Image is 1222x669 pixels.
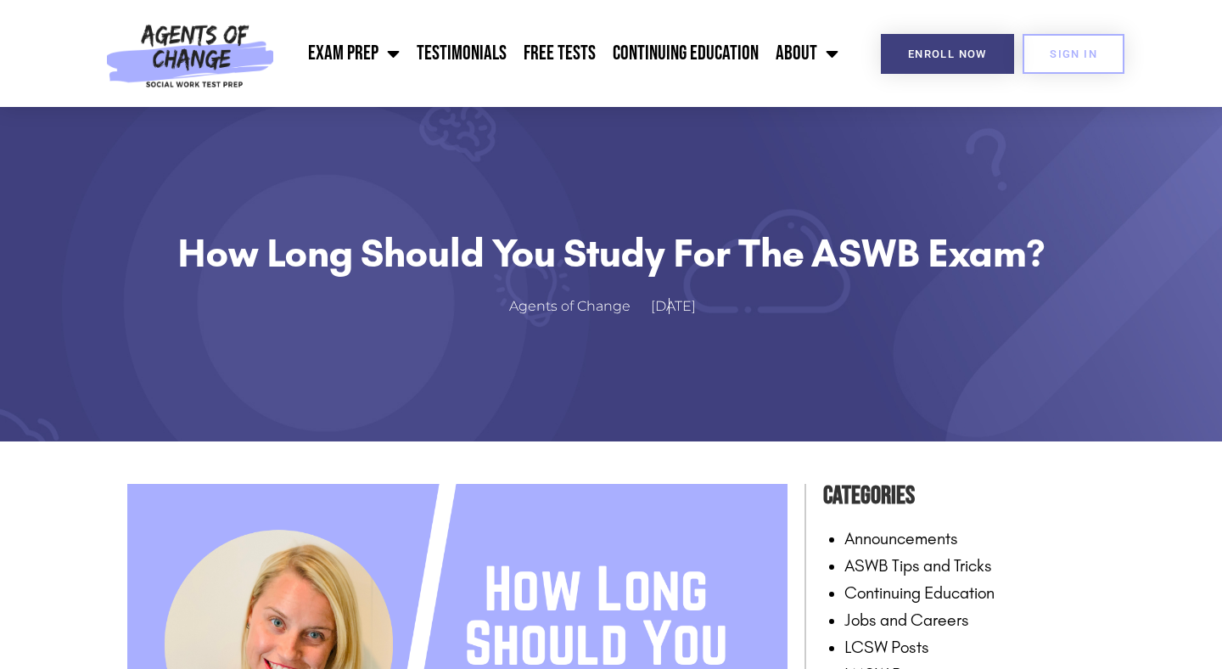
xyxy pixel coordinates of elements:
a: Agents of Change [509,295,647,319]
span: Enroll Now [908,48,987,59]
time: [DATE] [651,298,696,314]
a: Continuing Education [844,582,995,603]
nav: Menu [283,32,848,75]
h4: Categories [823,475,1095,516]
a: SIGN IN [1023,34,1124,74]
span: SIGN IN [1050,48,1097,59]
a: About [767,32,847,75]
a: ASWB Tips and Tricks [844,555,992,576]
span: Agents of Change [509,295,631,319]
a: Free Tests [515,32,604,75]
a: Continuing Education [604,32,767,75]
a: Jobs and Careers [844,610,969,630]
h1: How Long Should You Study for the ASWB Exam? [170,229,1052,277]
a: Announcements [844,528,958,548]
a: Testimonials [408,32,515,75]
a: Exam Prep [300,32,408,75]
a: Enroll Now [881,34,1014,74]
a: [DATE] [651,295,713,319]
a: LCSW Posts [844,637,929,657]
